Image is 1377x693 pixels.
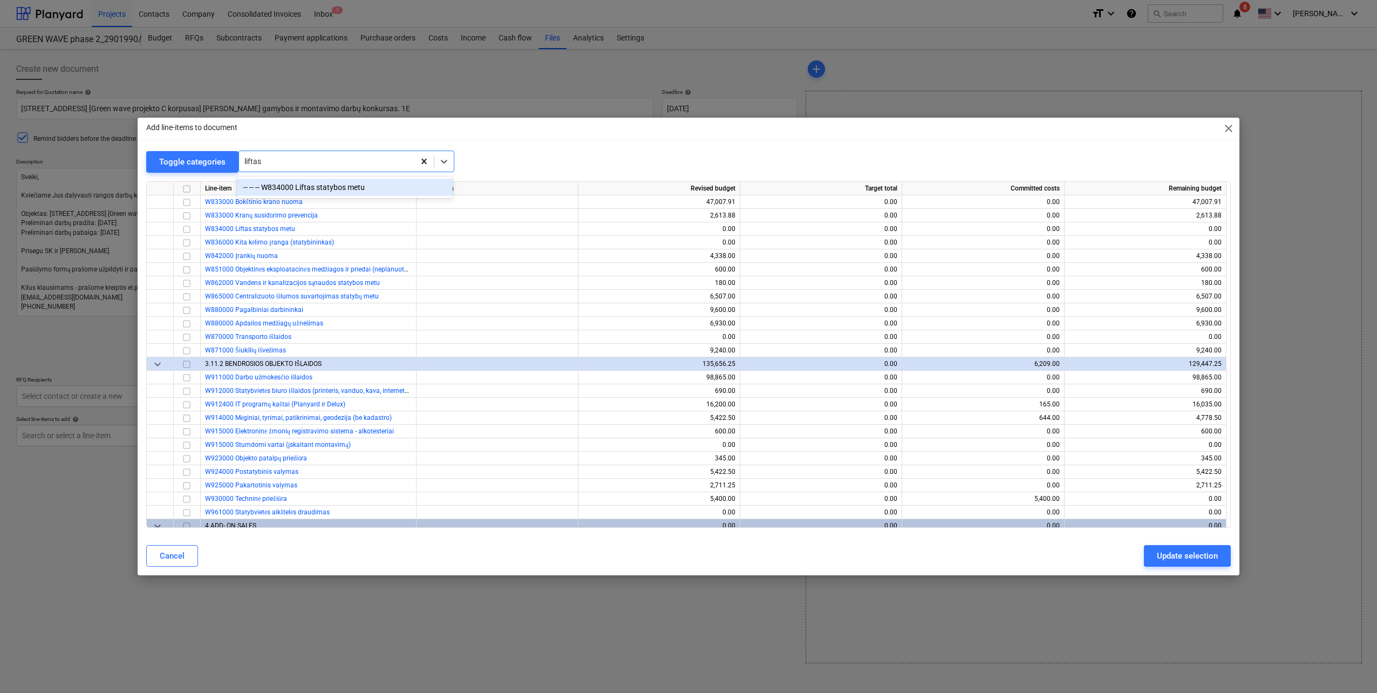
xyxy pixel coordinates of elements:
a: W925000 Pakartotinis valymas [205,481,297,489]
div: 0.00 [583,236,735,249]
div: 16,200.00 [583,398,735,411]
div: 9,600.00 [1069,303,1222,317]
div: 180.00 [583,276,735,290]
div: 0.00 [745,438,897,452]
div: 0.00 [1069,236,1222,249]
div: 0.00 [906,222,1060,236]
div: 0.00 [1069,222,1222,236]
a: W914000 Mėginiai, tyrimai, patikrinimai, geodezija (be kadastro) [205,414,392,422]
p: Add line-items to document [146,122,237,133]
span: close [1222,122,1235,135]
a: W880000 Apdailos medžiagų užnešimas [205,320,323,327]
a: W833000 Bokštinio krano nuoma [205,198,303,206]
div: Committed costs [902,182,1065,195]
div: 47,007.91 [1069,195,1222,209]
div: 0.00 [906,452,1060,465]
div: 0.00 [906,276,1060,290]
div: 0.00 [745,249,897,263]
div: 98,865.00 [583,371,735,384]
div: 690.00 [1069,384,1222,398]
div: 0.00 [906,506,1060,519]
div: 0.00 [745,452,897,465]
span: keyboard_arrow_down [151,358,164,371]
div: 9,240.00 [583,344,735,357]
div: 0.00 [745,519,897,533]
div: Toggle categories [159,155,226,169]
div: 0.00 [745,425,897,438]
span: W865000 Centralizuoto šilumos suvartojimas statybų metu [205,293,379,300]
a: W851000 Objektinės eksploatacinės medžiagos ir priedai (neplanuotos smulkios išlaidos Depo, Senukai) [205,266,508,273]
div: 345.00 [1069,452,1222,465]
div: 0.00 [906,209,1060,222]
iframe: Chat Widget [1323,641,1377,693]
a: W915000 Elektroninė žmonių registravimo sistema - alkotesteriai [205,427,394,435]
div: 0.00 [745,465,897,479]
div: 165.00 [906,398,1060,411]
div: 0.00 [745,303,897,317]
span: W833000 Kranų susidūrimo prevencija [205,212,318,219]
div: 0.00 [1069,492,1222,506]
div: 0.00 [745,411,897,425]
a: W911000 Darbo užmokesčio išlaidos [205,373,312,381]
a: W961000 Statybvietės aikštelės draudimas [205,508,330,516]
div: Cancel [160,549,185,563]
a: W871000 Šiukšlių išvežimas [205,346,286,354]
div: 5,422.50 [1069,465,1222,479]
div: 0.00 [745,492,897,506]
div: 6,507.00 [1069,290,1222,303]
div: 600.00 [583,425,735,438]
div: -- -- -- W834000 Liftas statybos metu [237,179,453,196]
div: 0.00 [906,303,1060,317]
div: 0.00 [1069,506,1222,519]
div: 0.00 [906,425,1060,438]
div: 644.00 [906,411,1060,425]
div: 2,711.25 [1069,479,1222,492]
div: Revised budget [578,182,740,195]
span: W930000 Techninė priežiūra [205,495,287,502]
div: 0.00 [745,384,897,398]
button: Cancel [146,545,198,567]
div: 4,778.50 [1069,411,1222,425]
div: 6,930.00 [583,317,735,330]
div: 0.00 [906,438,1060,452]
a: W862000 Vandens ir kanalizacijos sąnaudos statybos metu [205,279,380,287]
a: W912000 Statybvietės biuro išlaidos (printeris, vanduo, kava, internetas) [205,387,414,395]
div: Update selection [1157,549,1218,563]
div: 0.00 [1069,519,1222,533]
span: W915000 Stumdomi vartai (įskaitant montavimą) [205,441,351,449]
div: 0.00 [906,236,1060,249]
div: 135,656.25 [583,357,735,371]
div: 0.00 [745,357,897,371]
div: 0.00 [906,479,1060,492]
div: 5,422.50 [583,465,735,479]
a: W912400 IT programų kaštai (Planyard ir Delux) [205,400,345,408]
div: 0.00 [583,506,735,519]
span: 4 ADD- ON SALES [205,522,256,529]
a: W870000 Transporto išlaidos [205,333,291,341]
div: 0.00 [745,330,897,344]
a: W842000 Įrankių nuoma [205,252,278,260]
div: 0.00 [745,276,897,290]
div: 2,613.88 [583,209,735,222]
div: 0.00 [906,519,1060,533]
div: 0.00 [745,398,897,411]
div: 345.00 [583,452,735,465]
div: 0.00 [906,465,1060,479]
div: 9,600.00 [583,303,735,317]
div: 0.00 [745,222,897,236]
a: W923000 Objekto patalpų priežiūra [205,454,307,462]
a: W834000 Liftas statybos metu [205,225,295,233]
div: 0.00 [583,222,735,236]
div: 0.00 [1069,330,1222,344]
div: 0.00 [745,195,897,209]
div: 0.00 [745,209,897,222]
a: W836000 Kita kėlimo įranga (statybininkas) [205,239,334,246]
span: 3.11.2 BENDROSIOS OBJEKTO IŠLAIDOS [205,360,322,368]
